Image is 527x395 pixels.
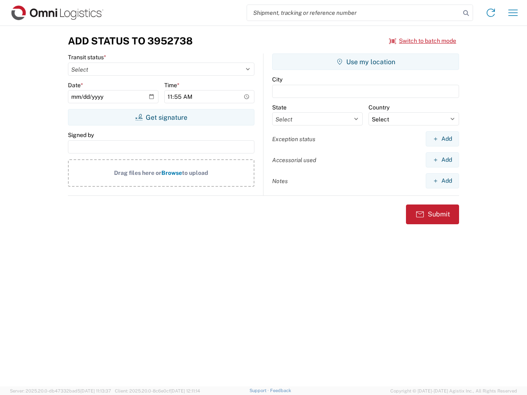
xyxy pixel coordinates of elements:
[272,177,288,185] label: Notes
[161,170,182,176] span: Browse
[406,204,459,224] button: Submit
[272,104,287,111] label: State
[68,35,193,47] h3: Add Status to 3952738
[272,156,316,164] label: Accessorial used
[272,135,315,143] label: Exception status
[426,173,459,188] button: Add
[80,388,111,393] span: [DATE] 11:13:37
[182,170,208,176] span: to upload
[426,152,459,167] button: Add
[164,81,180,89] label: Time
[68,53,106,61] label: Transit status
[390,387,517,395] span: Copyright © [DATE]-[DATE] Agistix Inc., All Rights Reserved
[114,170,161,176] span: Drag files here or
[270,388,291,393] a: Feedback
[368,104,389,111] label: Country
[250,388,270,393] a: Support
[10,388,111,393] span: Server: 2025.20.0-db47332bad5
[170,388,200,393] span: [DATE] 12:11:14
[247,5,460,21] input: Shipment, tracking or reference number
[68,81,83,89] label: Date
[68,131,94,139] label: Signed by
[389,34,456,48] button: Switch to batch mode
[272,53,459,70] button: Use my location
[68,109,254,125] button: Get signature
[115,388,200,393] span: Client: 2025.20.0-8c6e0cf
[426,131,459,146] button: Add
[272,76,282,83] label: City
